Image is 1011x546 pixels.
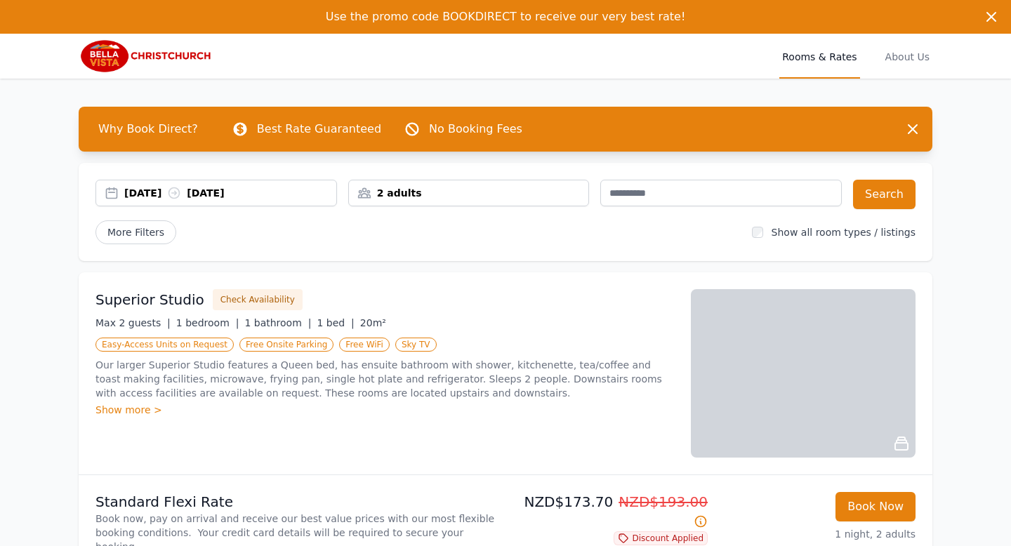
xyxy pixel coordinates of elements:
[95,290,204,309] h3: Superior Studio
[95,492,500,512] p: Standard Flexi Rate
[244,317,311,328] span: 1 bathroom |
[772,227,916,238] label: Show all room types / listings
[614,531,708,545] span: Discount Applied
[257,121,381,138] p: Best Rate Guaranteed
[349,186,589,200] div: 2 adults
[360,317,386,328] span: 20m²
[95,220,176,244] span: More Filters
[853,180,916,209] button: Search
[429,121,522,138] p: No Booking Fees
[95,358,674,400] p: Our larger Superior Studio features a Queen bed, has ensuite bathroom with shower, kitchenette, t...
[213,289,303,310] button: Check Availability
[395,338,437,352] span: Sky TV
[719,527,916,541] p: 1 night, 2 adults
[883,34,932,79] a: About Us
[95,403,674,417] div: Show more >
[95,338,234,352] span: Easy-Access Units on Request
[339,338,390,352] span: Free WiFi
[835,492,916,521] button: Book Now
[619,493,708,510] span: NZD$193.00
[326,10,686,23] span: Use the promo code BOOKDIRECT to receive our very best rate!
[239,338,333,352] span: Free Onsite Parking
[511,492,708,531] p: NZD$173.70
[79,39,214,73] img: Bella Vista Christchurch
[124,186,336,200] div: [DATE] [DATE]
[779,34,859,79] a: Rooms & Rates
[95,317,171,328] span: Max 2 guests |
[176,317,239,328] span: 1 bedroom |
[87,115,209,143] span: Why Book Direct?
[317,317,354,328] span: 1 bed |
